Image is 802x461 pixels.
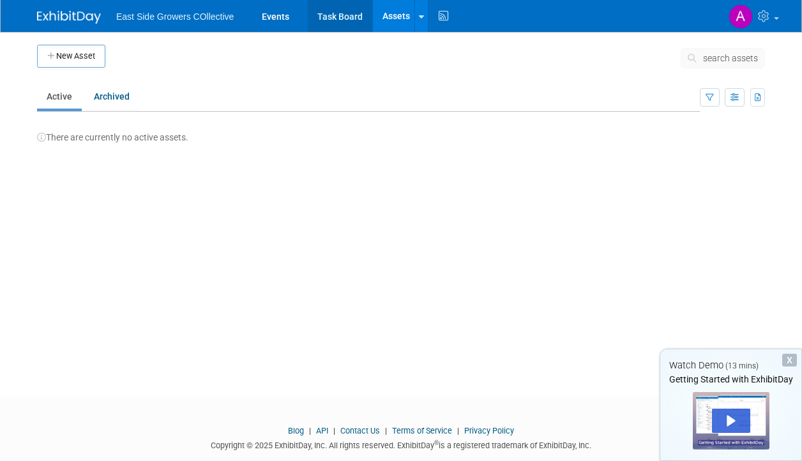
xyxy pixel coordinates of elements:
a: Privacy Policy [464,426,514,435]
img: ExhibitDay [37,11,101,24]
span: | [454,426,462,435]
a: Contact Us [340,426,380,435]
img: ashley garcia [729,4,753,29]
div: There are currently no active assets. [37,118,765,144]
button: search assets [681,48,765,68]
span: search assets [703,53,758,63]
a: Active [37,84,82,109]
a: API [316,426,328,435]
span: | [306,426,314,435]
span: (13 mins) [725,361,759,370]
button: New Asset [37,45,105,68]
a: Blog [288,426,304,435]
span: | [382,426,390,435]
a: Terms of Service [392,426,452,435]
div: Play [712,409,750,433]
div: Getting Started with ExhibitDay [660,373,801,386]
sup: ® [434,439,439,446]
div: Watch Demo [660,359,801,372]
span: East Side Growers COllective [116,11,234,22]
div: Dismiss [782,354,797,367]
span: | [330,426,338,435]
a: Archived [84,84,139,109]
